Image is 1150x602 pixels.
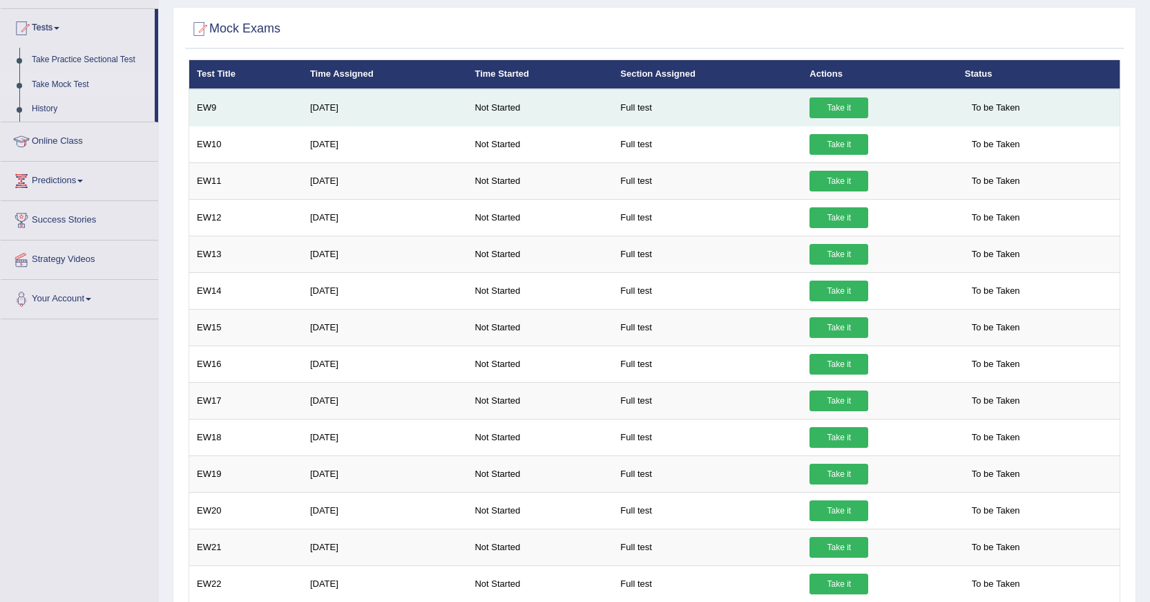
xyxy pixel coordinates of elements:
[303,272,468,309] td: [DATE]
[809,537,868,558] a: Take it
[1,280,158,314] a: Your Account
[189,162,303,199] td: EW11
[189,236,303,272] td: EW13
[189,89,303,126] td: EW9
[613,455,802,492] td: Full test
[809,171,868,191] a: Take it
[467,199,613,236] td: Not Started
[809,134,868,155] a: Take it
[613,60,802,89] th: Section Assigned
[957,60,1120,89] th: Status
[467,492,613,529] td: Not Started
[613,565,802,602] td: Full test
[467,565,613,602] td: Not Started
[189,419,303,455] td: EW18
[467,126,613,162] td: Not Started
[965,464,1027,485] span: To be Taken
[303,565,468,602] td: [DATE]
[1,9,155,44] a: Tests
[189,492,303,529] td: EW20
[189,309,303,346] td: EW15
[303,309,468,346] td: [DATE]
[965,500,1027,521] span: To be Taken
[303,492,468,529] td: [DATE]
[965,427,1027,448] span: To be Taken
[189,529,303,565] td: EW21
[303,60,468,89] th: Time Assigned
[303,455,468,492] td: [DATE]
[189,455,303,492] td: EW19
[467,309,613,346] td: Not Started
[467,162,613,199] td: Not Started
[189,346,303,382] td: EW16
[189,199,303,236] td: EW12
[965,281,1027,301] span: To be Taken
[303,529,468,565] td: [DATE]
[303,162,468,199] td: [DATE]
[467,529,613,565] td: Not Started
[965,317,1027,338] span: To be Taken
[965,537,1027,558] span: To be Taken
[613,89,802,126] td: Full test
[809,97,868,118] a: Take it
[613,529,802,565] td: Full test
[965,207,1027,228] span: To be Taken
[467,455,613,492] td: Not Started
[965,244,1027,265] span: To be Taken
[809,354,868,375] a: Take it
[809,500,868,521] a: Take it
[965,171,1027,191] span: To be Taken
[809,281,868,301] a: Take it
[809,574,868,594] a: Take it
[613,346,802,382] td: Full test
[1,122,158,157] a: Online Class
[613,199,802,236] td: Full test
[467,89,613,126] td: Not Started
[467,272,613,309] td: Not Started
[1,162,158,196] a: Predictions
[26,97,155,122] a: History
[965,391,1027,411] span: To be Taken
[809,464,868,485] a: Take it
[189,272,303,309] td: EW14
[303,382,468,419] td: [DATE]
[189,60,303,89] th: Test Title
[613,272,802,309] td: Full test
[613,309,802,346] td: Full test
[613,419,802,455] td: Full test
[1,201,158,236] a: Success Stories
[965,354,1027,375] span: To be Taken
[809,244,868,265] a: Take it
[189,19,280,39] h2: Mock Exams
[26,73,155,97] a: Take Mock Test
[189,382,303,419] td: EW17
[965,97,1027,118] span: To be Taken
[303,89,468,126] td: [DATE]
[809,427,868,448] a: Take it
[303,126,468,162] td: [DATE]
[467,419,613,455] td: Not Started
[467,60,613,89] th: Time Started
[613,126,802,162] td: Full test
[303,199,468,236] td: [DATE]
[613,382,802,419] td: Full test
[189,126,303,162] td: EW10
[809,317,868,338] a: Take it
[26,48,155,73] a: Take Practice Sectional Test
[303,419,468,455] td: [DATE]
[965,574,1027,594] span: To be Taken
[809,207,868,228] a: Take it
[303,236,468,272] td: [DATE]
[1,241,158,275] a: Strategy Videos
[303,346,468,382] td: [DATE]
[189,565,303,602] td: EW22
[467,382,613,419] td: Not Started
[802,60,957,89] th: Actions
[965,134,1027,155] span: To be Taken
[467,346,613,382] td: Not Started
[613,236,802,272] td: Full test
[613,492,802,529] td: Full test
[467,236,613,272] td: Not Started
[613,162,802,199] td: Full test
[809,391,868,411] a: Take it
